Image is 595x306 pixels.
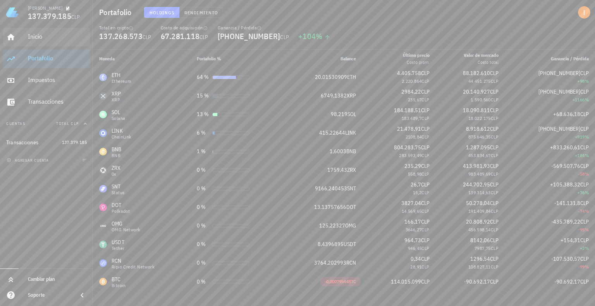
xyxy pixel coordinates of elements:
[28,5,62,11] div: [PERSON_NAME]
[112,246,124,251] div: Tether
[411,255,421,262] span: 0,34
[112,127,132,135] div: LINK
[143,34,151,41] span: CLP
[491,78,499,84] span: CLP
[505,50,595,68] th: Ganancia / Pérdida: Sin ordenar. Pulse para ordenar de forma ascendente.
[99,259,107,267] div: RCN-icon
[331,111,347,118] span: 98,219
[112,108,125,116] div: SOL
[314,259,346,266] span: 3764,202993
[466,218,490,225] span: 20.808,92
[511,207,589,215] div: -74
[191,50,284,68] th: Portafolio %: Sin ordenar. Pulse para ordenar de forma ascendente.
[406,227,422,232] span: 3646,27
[511,263,589,271] div: -99
[71,14,80,21] span: CLP
[511,96,589,104] div: +1166
[99,111,107,118] div: SOL-icon
[421,245,429,251] span: CLP
[404,162,421,169] span: 235,29
[491,190,499,195] span: CLP
[161,25,208,31] div: Costo de adquisición
[3,50,90,68] a: Portafolio
[397,125,421,132] span: 21.478,91
[149,10,175,15] span: Holdings
[28,11,71,21] span: 137.379.185
[468,264,491,270] span: 108.827,11
[413,190,422,195] span: 15,2
[346,203,356,210] span: DOT
[511,244,589,252] div: +2
[585,227,589,232] span: %
[421,278,430,285] span: CLP
[471,97,491,103] span: 1.590.560
[580,255,589,262] span: CLP
[490,255,499,262] span: CLP
[491,152,499,158] span: CLP
[421,152,429,158] span: CLP
[399,152,421,158] span: 283.593,49
[421,208,429,214] span: CLP
[28,55,87,62] div: Portafolio
[161,31,200,41] span: 67.281.118
[6,6,19,19] img: LedgiFi
[421,200,430,207] span: CLP
[470,255,490,262] span: 1296,54
[403,59,430,66] div: Costo prom.
[464,52,499,59] div: Valor de mercado
[315,74,347,80] span: 20,01530909
[421,144,430,151] span: CLP
[466,200,490,207] span: 50.278,04
[99,222,107,230] div: OMG-icon
[197,166,209,174] div: 0 %
[421,125,430,132] span: CLP
[421,181,430,188] span: CLP
[284,50,362,68] th: Balance: Sin ordenar. Pulse para ordenar de forma ascendente.
[3,28,90,46] a: Inicio
[99,203,107,211] div: DOT-icon
[112,265,155,269] div: Ripio Credit Network
[421,88,430,95] span: CLP
[197,278,209,286] div: 0 %
[112,97,121,102] div: XRP
[112,135,132,139] div: ChainLink
[8,158,49,163] span: agregar cuenta
[406,134,422,140] span: 2108,84
[551,56,589,62] span: Ganancia / Pérdida
[553,111,580,118] span: +68.636,18
[463,88,490,95] span: 20.140.927
[316,31,322,41] span: %
[340,56,356,62] span: Balance
[28,292,71,298] div: Soporte
[112,116,125,121] div: Solana
[490,181,499,188] span: CLP
[490,278,499,285] span: CLP
[421,190,429,195] span: CLP
[470,237,490,244] span: 8142,06
[197,129,209,137] div: 6 %
[391,278,421,285] span: 114.015.099
[491,171,499,177] span: CLP
[585,152,589,158] span: %
[402,78,422,84] span: 2.220.864
[561,237,580,244] span: +154,31
[99,185,107,193] div: SNT-icon
[468,115,491,121] span: 18.022.175
[404,237,421,244] span: 964,73
[538,70,580,77] span: [PHONE_NUMBER]
[551,162,580,169] span: -569.507,76
[112,145,122,153] div: BNB
[394,107,421,114] span: 184.188,51
[421,264,429,270] span: CLP
[511,189,589,197] div: +76
[28,276,87,282] div: Cambiar plan
[491,134,499,140] span: CLP
[401,200,421,207] span: 3827,04
[411,181,421,188] span: 26,7
[327,166,347,173] span: 1759,43
[319,129,345,136] span: 415,22644
[491,264,499,270] span: CLP
[580,111,589,118] span: CLP
[466,125,490,132] span: 8.918.612
[421,218,430,225] span: CLP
